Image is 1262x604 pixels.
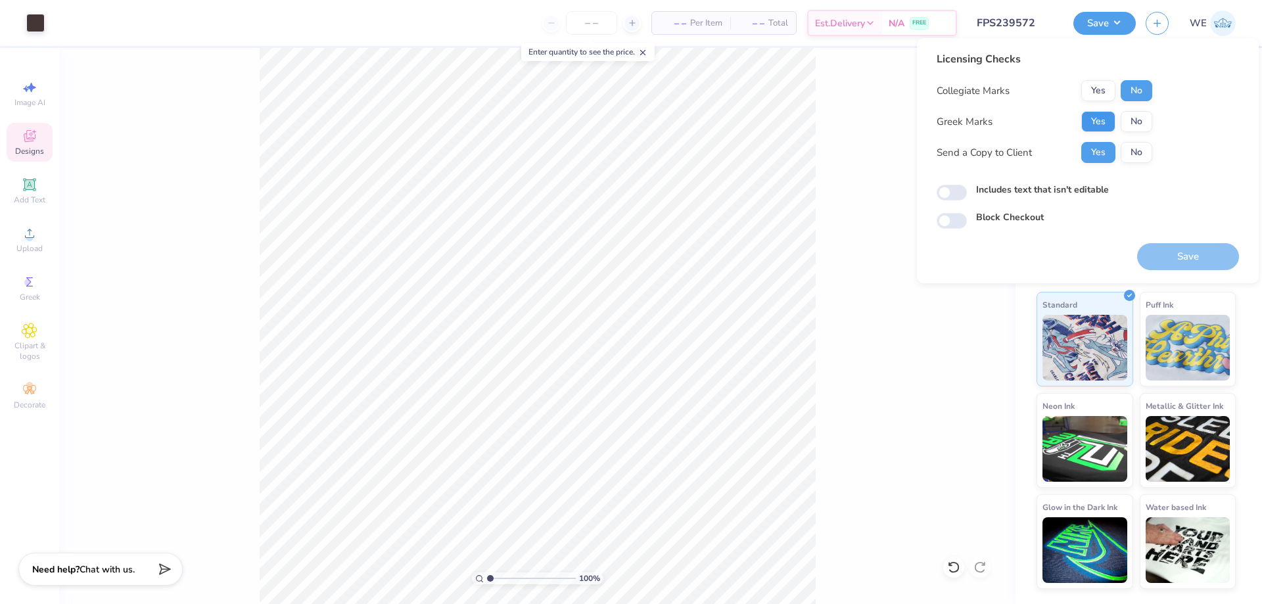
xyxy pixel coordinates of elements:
span: Clipart & logos [7,340,53,361]
span: Chat with us. [80,563,135,576]
span: Puff Ink [1146,298,1173,312]
img: Werrine Empeynado [1210,11,1236,36]
img: Metallic & Glitter Ink [1146,416,1230,482]
span: N/A [889,16,904,30]
img: Water based Ink [1146,517,1230,583]
span: FREE [912,18,926,28]
span: Per Item [690,16,722,30]
img: Puff Ink [1146,315,1230,381]
span: – – [738,16,764,30]
span: Image AI [14,97,45,108]
span: Greek [20,292,40,302]
button: No [1121,111,1152,132]
input: Untitled Design [967,10,1063,36]
label: Block Checkout [976,210,1044,224]
span: Decorate [14,400,45,410]
button: No [1121,142,1152,163]
div: Enter quantity to see the price. [521,43,655,61]
div: Greek Marks [937,114,993,129]
span: Add Text [14,195,45,205]
div: Licensing Checks [937,51,1152,67]
span: Glow in the Dark Ink [1042,500,1117,514]
span: Total [768,16,788,30]
span: Water based Ink [1146,500,1206,514]
button: Yes [1081,111,1115,132]
span: Standard [1042,298,1077,312]
div: Collegiate Marks [937,83,1010,99]
span: WE [1190,16,1207,31]
span: Neon Ink [1042,399,1075,413]
a: WE [1190,11,1236,36]
button: No [1121,80,1152,101]
span: Designs [15,146,44,156]
img: Neon Ink [1042,416,1127,482]
input: – – [566,11,617,35]
span: Metallic & Glitter Ink [1146,399,1223,413]
button: Yes [1081,142,1115,163]
span: Est. Delivery [815,16,865,30]
button: Save [1073,12,1136,35]
span: 100 % [579,572,600,584]
div: Send a Copy to Client [937,145,1032,160]
strong: Need help? [32,563,80,576]
img: Standard [1042,315,1127,381]
span: Upload [16,243,43,254]
label: Includes text that isn't editable [976,183,1109,197]
button: Yes [1081,80,1115,101]
span: – – [660,16,686,30]
img: Glow in the Dark Ink [1042,517,1127,583]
